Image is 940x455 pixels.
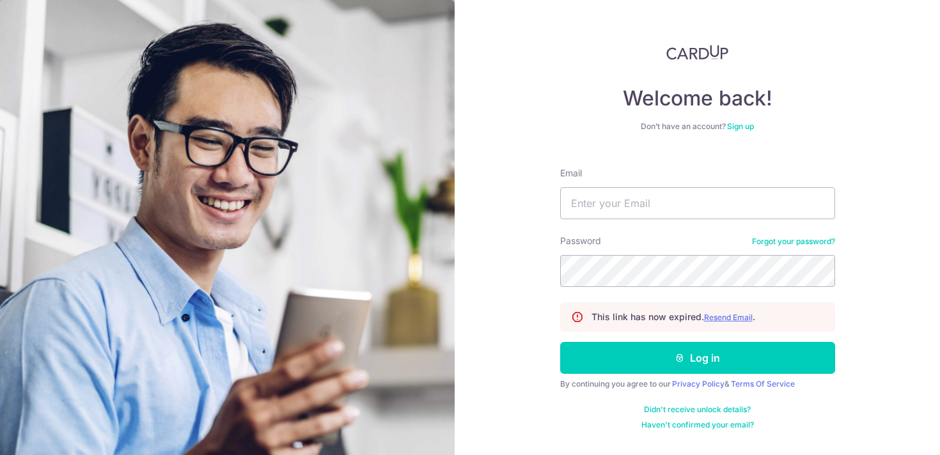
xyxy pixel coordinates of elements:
[752,236,835,247] a: Forgot your password?
[560,187,835,219] input: Enter your Email
[560,86,835,111] h4: Welcome back!
[560,235,601,247] label: Password
[644,405,751,415] a: Didn't receive unlock details?
[560,379,835,389] div: By continuing you agree to our &
[704,312,753,322] a: Resend Email
[731,379,795,389] a: Terms Of Service
[672,379,725,389] a: Privacy Policy
[727,121,754,131] a: Sign up
[560,121,835,132] div: Don’t have an account?
[666,45,729,60] img: CardUp Logo
[560,342,835,374] button: Log in
[641,420,754,430] a: Haven't confirmed your email?
[560,167,582,180] label: Email
[591,311,755,323] p: This link has now expired. .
